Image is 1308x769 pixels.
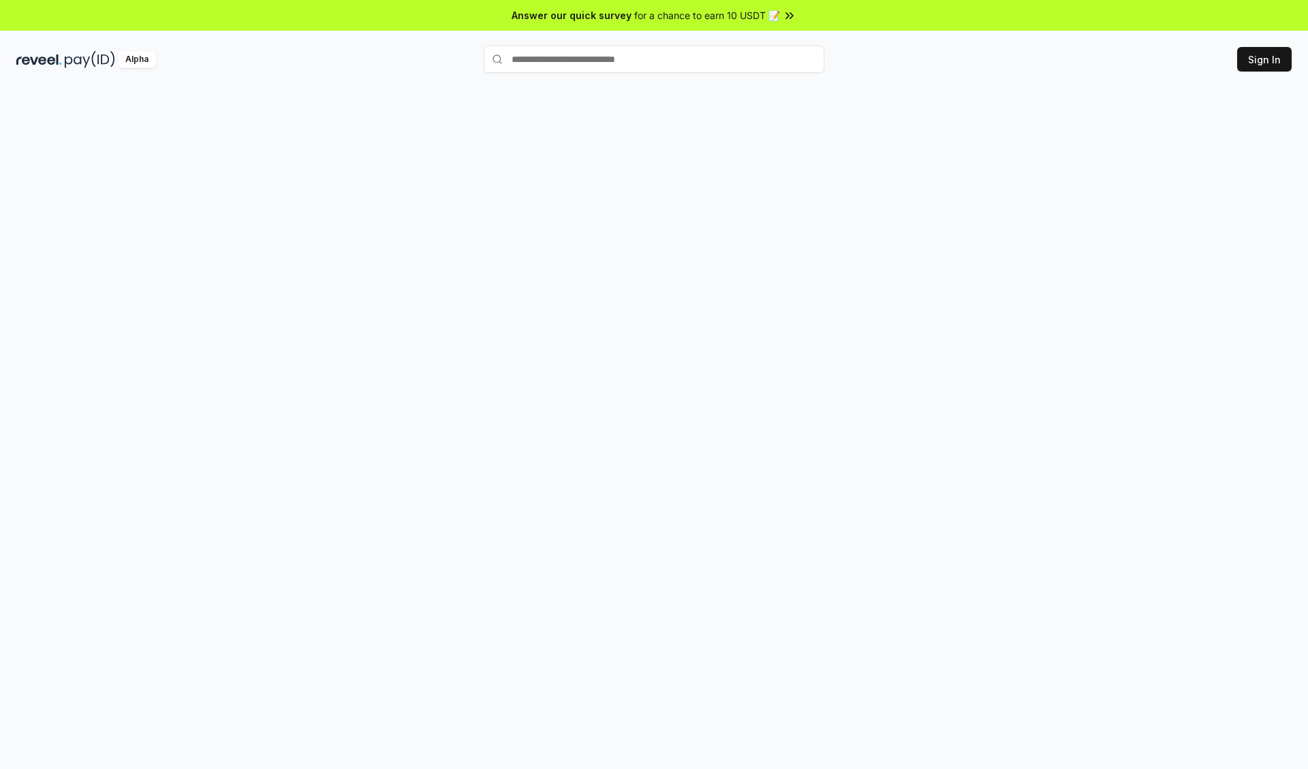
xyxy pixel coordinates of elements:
span: Answer our quick survey [512,8,632,22]
div: Alpha [118,51,156,68]
button: Sign In [1237,47,1292,72]
img: reveel_dark [16,51,62,68]
img: pay_id [65,51,115,68]
span: for a chance to earn 10 USDT 📝 [634,8,780,22]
